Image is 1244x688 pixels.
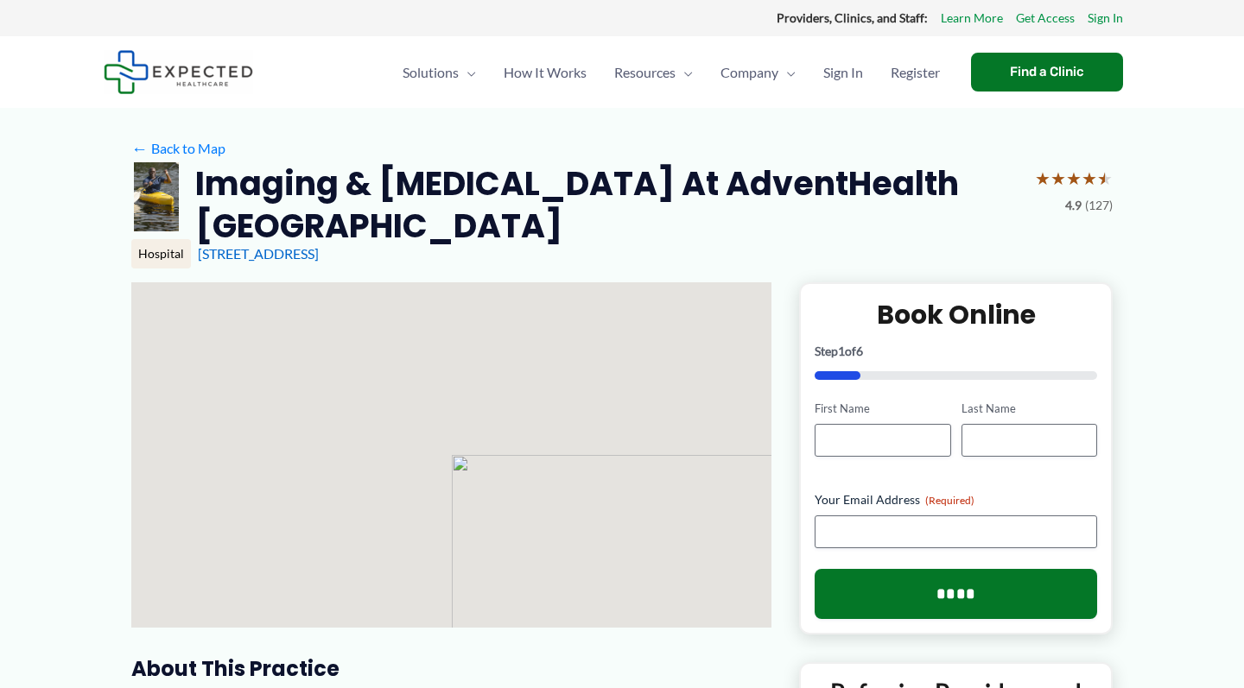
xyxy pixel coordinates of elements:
div: Hospital [131,239,191,268]
a: Find a Clinic [971,53,1123,92]
span: Register [891,42,940,103]
span: ← [131,140,148,156]
p: Step of [815,345,1097,357]
img: Expected Healthcare Logo - side, dark font, small [104,50,253,94]
a: Sign In [809,42,877,103]
span: (127) [1085,194,1113,217]
span: 4.9 [1065,194,1082,217]
span: Menu Toggle [459,42,476,103]
nav: Primary Site Navigation [389,42,954,103]
span: How It Works [504,42,587,103]
span: ★ [1097,162,1113,194]
span: Menu Toggle [778,42,796,103]
span: Solutions [403,42,459,103]
h2: Book Online [815,298,1097,331]
a: How It Works [490,42,600,103]
span: Company [720,42,778,103]
span: 1 [838,344,845,358]
a: ←Back to Map [131,136,225,161]
a: ResourcesMenu Toggle [600,42,707,103]
span: ★ [1050,162,1066,194]
label: Your Email Address [815,491,1097,508]
span: ★ [1066,162,1082,194]
span: Sign In [823,42,863,103]
h2: Imaging & [MEDICAL_DATA] at AdventHealth [GEOGRAPHIC_DATA] [195,162,1021,248]
a: Sign In [1088,7,1123,29]
span: 6 [856,344,863,358]
a: Get Access [1016,7,1075,29]
strong: Providers, Clinics, and Staff: [777,10,928,25]
span: (Required) [925,494,974,507]
a: [STREET_ADDRESS] [198,245,319,262]
a: Learn More [941,7,1003,29]
a: Register [877,42,954,103]
span: ★ [1035,162,1050,194]
span: Resources [614,42,676,103]
label: Last Name [962,401,1097,417]
span: ★ [1082,162,1097,194]
label: First Name [815,401,950,417]
span: Menu Toggle [676,42,693,103]
a: SolutionsMenu Toggle [389,42,490,103]
a: CompanyMenu Toggle [707,42,809,103]
h3: About this practice [131,655,771,682]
